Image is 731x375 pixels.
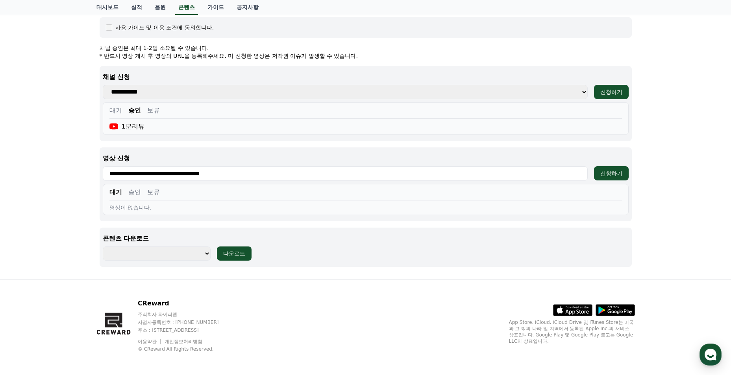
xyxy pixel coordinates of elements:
p: CReward [138,299,234,308]
p: 주소 : [STREET_ADDRESS] [138,327,234,333]
button: 보류 [147,106,160,115]
a: 대화 [52,249,102,269]
span: 대화 [72,261,81,268]
p: 사업자등록번호 : [PHONE_NUMBER] [138,319,234,325]
div: 영상이 없습니다. [109,204,622,211]
p: 채널 신청 [103,72,629,82]
button: 대기 [109,187,122,197]
p: 주식회사 와이피랩 [138,311,234,318]
button: 대기 [109,106,122,115]
button: 승인 [128,187,141,197]
div: 사용 가이드 및 이용 조건에 동의합니다. [115,24,214,31]
button: 보류 [147,187,160,197]
span: 설정 [122,261,131,267]
button: 신청하기 [594,85,629,99]
div: 1분리뷰 [109,122,144,131]
button: 신청하기 [594,166,629,180]
a: 이용약관 [138,339,163,344]
div: 신청하기 [600,169,622,177]
a: 개인정보처리방침 [165,339,202,344]
p: 영상 신청 [103,154,629,163]
button: 승인 [128,106,141,115]
p: 채널 승인은 최대 1-2일 소요될 수 있습니다. [100,44,632,52]
a: 홈 [2,249,52,269]
p: 콘텐츠 다운로드 [103,234,629,243]
p: * 반드시 영상 게시 후 영상의 URL을 등록해주세요. 미 신청한 영상은 저작권 이슈가 발생할 수 있습니다. [100,52,632,60]
p: © CReward All Rights Reserved. [138,346,234,352]
p: App Store, iCloud, iCloud Drive 및 iTunes Store는 미국과 그 밖의 나라 및 지역에서 등록된 Apple Inc.의 서비스 상표입니다. Goo... [509,319,635,344]
div: 신청하기 [600,88,622,96]
a: 설정 [102,249,151,269]
div: 다운로드 [223,250,245,257]
span: 홈 [25,261,30,267]
button: 다운로드 [217,246,252,261]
